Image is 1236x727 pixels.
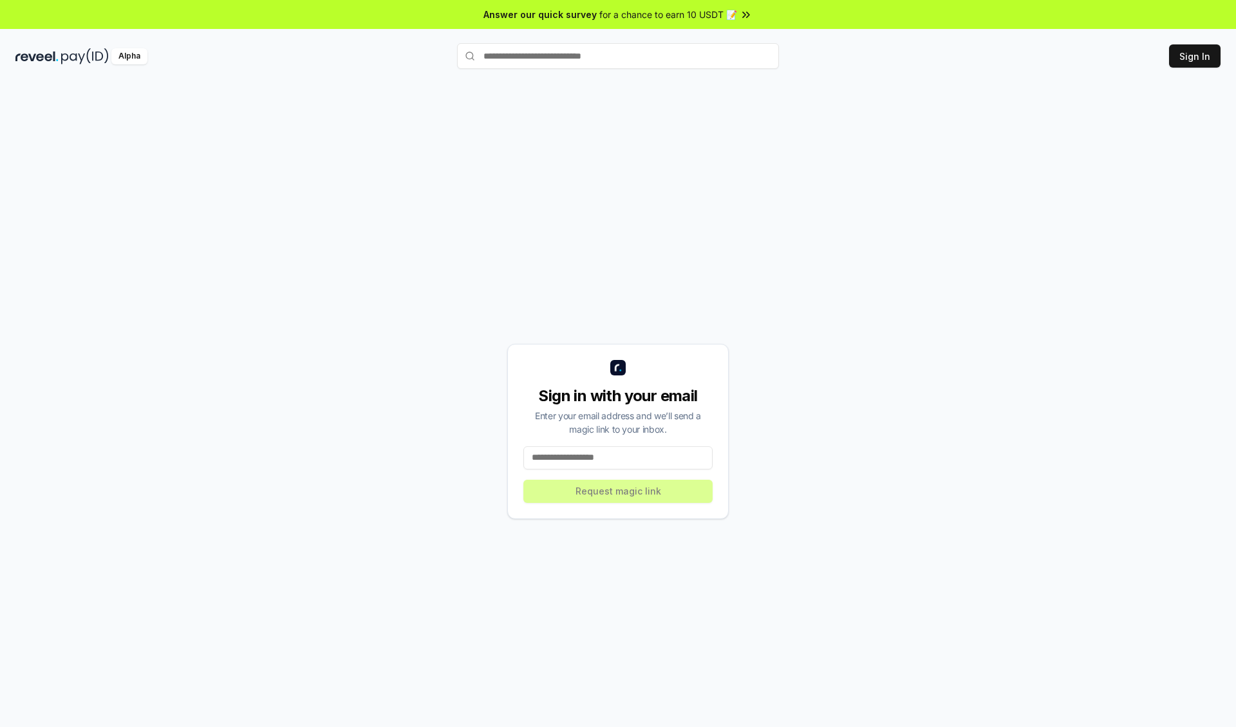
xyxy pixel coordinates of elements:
div: Enter your email address and we’ll send a magic link to your inbox. [523,409,713,436]
div: Alpha [111,48,147,64]
img: pay_id [61,48,109,64]
span: for a chance to earn 10 USDT 📝 [599,8,737,21]
button: Sign In [1169,44,1221,68]
div: Sign in with your email [523,386,713,406]
span: Answer our quick survey [483,8,597,21]
img: logo_small [610,360,626,375]
img: reveel_dark [15,48,59,64]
